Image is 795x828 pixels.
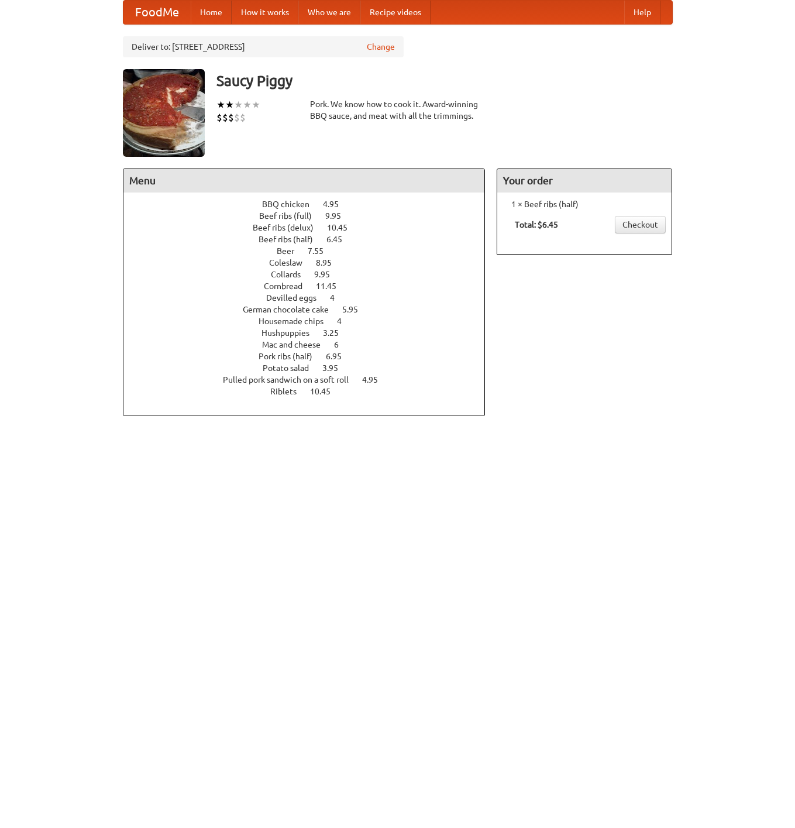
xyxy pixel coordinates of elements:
[252,98,260,111] li: ★
[222,111,228,124] li: $
[259,211,323,221] span: Beef ribs (full)
[271,270,352,279] a: Collards 9.95
[326,235,354,244] span: 6.45
[263,363,321,373] span: Potato salad
[298,1,360,24] a: Who we are
[234,111,240,124] li: $
[327,223,359,232] span: 10.45
[615,216,666,233] a: Checkout
[264,281,358,291] a: Cornbread 11.45
[362,375,390,384] span: 4.95
[216,69,673,92] h3: Saucy Piggy
[232,1,298,24] a: How it works
[323,328,350,338] span: 3.25
[367,41,395,53] a: Change
[271,270,312,279] span: Collards
[316,281,348,291] span: 11.45
[123,1,191,24] a: FoodMe
[259,352,363,361] a: Pork ribs (half) 6.95
[308,246,335,256] span: 7.55
[191,1,232,24] a: Home
[243,305,380,314] a: German chocolate cake 5.95
[360,1,431,24] a: Recipe videos
[263,363,360,373] a: Potato salad 3.95
[123,69,205,157] img: angular.jpg
[253,223,325,232] span: Beef ribs (delux)
[310,387,342,396] span: 10.45
[240,111,246,124] li: $
[277,246,306,256] span: Beer
[310,98,486,122] div: Pork. We know how to cook it. Award-winning BBQ sauce, and meat with all the trimmings.
[216,111,222,124] li: $
[243,305,340,314] span: German chocolate cake
[262,200,360,209] a: BBQ chicken 4.95
[123,36,404,57] div: Deliver to: [STREET_ADDRESS]
[259,211,363,221] a: Beef ribs (full) 9.95
[266,293,328,303] span: Devilled eggs
[223,375,400,384] a: Pulled pork sandwich on a soft roll 4.95
[269,258,314,267] span: Coleslaw
[262,200,321,209] span: BBQ chicken
[503,198,666,210] li: 1 × Beef ribs (half)
[259,317,335,326] span: Housemade chips
[261,328,360,338] a: Hushpuppies 3.25
[316,258,343,267] span: 8.95
[225,98,234,111] li: ★
[515,220,558,229] b: Total: $6.45
[277,246,345,256] a: Beer 7.55
[323,200,350,209] span: 4.95
[497,169,672,193] h4: Your order
[228,111,234,124] li: $
[330,293,346,303] span: 4
[264,281,314,291] span: Cornbread
[259,352,324,361] span: Pork ribs (half)
[624,1,660,24] a: Help
[123,169,485,193] h4: Menu
[261,328,321,338] span: Hushpuppies
[243,98,252,111] li: ★
[270,387,308,396] span: Riblets
[269,258,353,267] a: Coleslaw 8.95
[253,223,369,232] a: Beef ribs (delux) 10.45
[259,317,363,326] a: Housemade chips 4
[334,340,350,349] span: 6
[342,305,370,314] span: 5.95
[259,235,364,244] a: Beef ribs (half) 6.45
[262,340,360,349] a: Mac and cheese 6
[322,363,350,373] span: 3.95
[266,293,356,303] a: Devilled eggs 4
[337,317,353,326] span: 4
[223,375,360,384] span: Pulled pork sandwich on a soft roll
[234,98,243,111] li: ★
[216,98,225,111] li: ★
[262,340,332,349] span: Mac and cheese
[325,211,353,221] span: 9.95
[259,235,325,244] span: Beef ribs (half)
[270,387,352,396] a: Riblets 10.45
[314,270,342,279] span: 9.95
[326,352,353,361] span: 6.95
